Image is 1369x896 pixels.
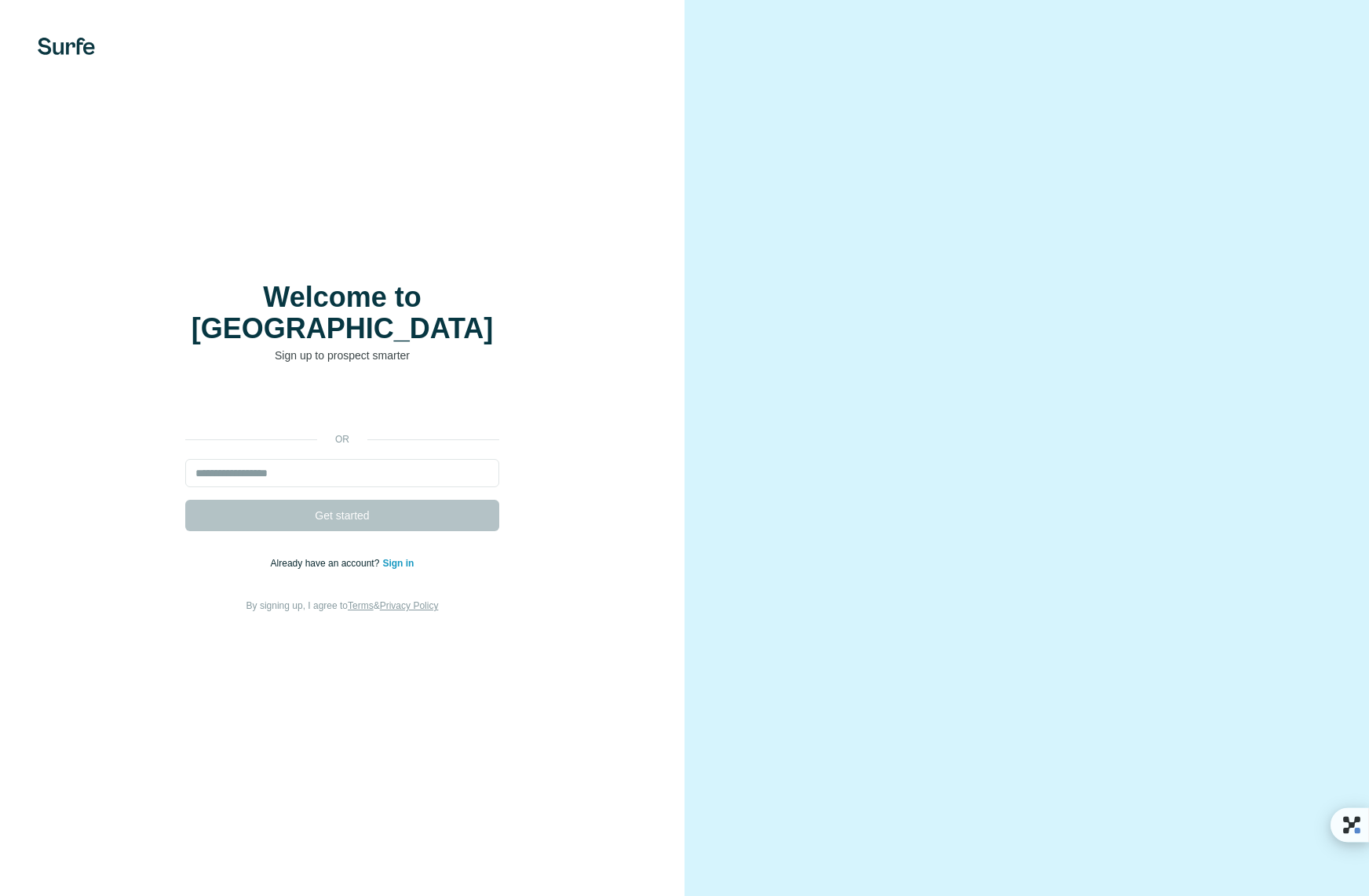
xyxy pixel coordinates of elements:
img: Surfe's logo [38,38,95,55]
a: Sign in [382,558,414,569]
h1: Welcome to [GEOGRAPHIC_DATA] [185,282,499,344]
a: Terms [348,600,374,611]
p: Sign up to prospect smarter [185,348,499,363]
p: or [317,432,367,446]
a: Privacy Policy [380,600,439,611]
span: Already have an account? [271,558,383,569]
iframe: Sign in with Google Button [177,387,507,421]
span: By signing up, I agree to & [246,600,439,611]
